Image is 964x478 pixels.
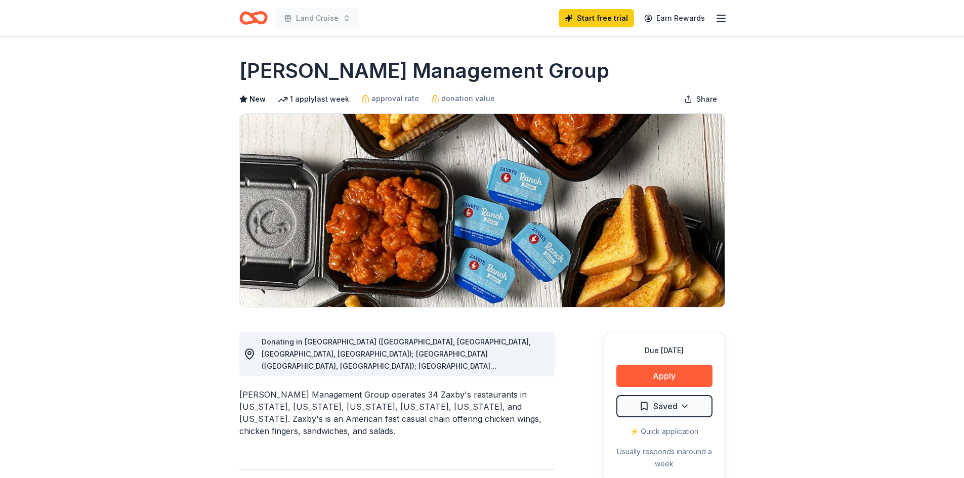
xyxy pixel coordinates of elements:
[239,388,555,437] div: [PERSON_NAME] Management Group operates 34 Zaxby's restaurants in [US_STATE], [US_STATE], [US_STA...
[296,12,339,24] span: Land Cruise
[616,395,712,417] button: Saved
[559,9,634,27] a: Start free trial
[441,93,495,105] span: donation value
[239,6,268,30] a: Home
[249,93,266,105] span: New
[676,89,725,109] button: Share
[262,337,531,467] span: Donating in [GEOGRAPHIC_DATA] ([GEOGRAPHIC_DATA], [GEOGRAPHIC_DATA], [GEOGRAPHIC_DATA], [GEOGRAPH...
[239,57,609,85] h1: [PERSON_NAME] Management Group
[616,344,712,357] div: Due [DATE]
[361,93,419,105] a: approval rate
[616,425,712,438] div: ⚡️ Quick application
[278,93,349,105] div: 1 apply last week
[653,400,678,413] span: Saved
[638,9,711,27] a: Earn Rewards
[616,446,712,470] div: Usually responds in around a week
[371,93,419,105] span: approval rate
[696,93,717,105] span: Share
[616,365,712,387] button: Apply
[431,93,495,105] a: donation value
[276,8,359,28] button: Land Cruise
[240,114,725,307] img: Image for Avants Management Group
